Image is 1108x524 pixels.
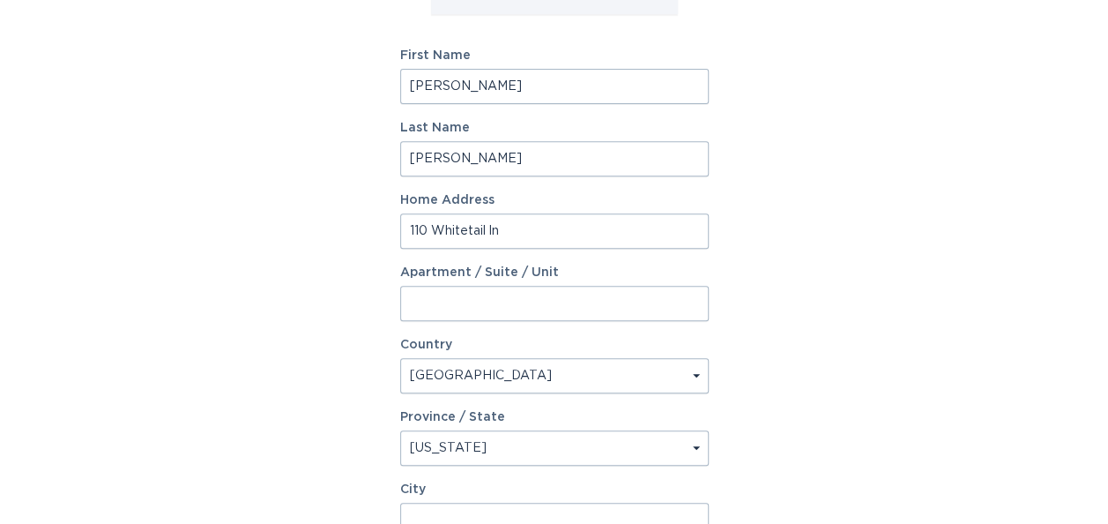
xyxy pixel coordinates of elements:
[400,339,452,351] label: Country
[400,49,709,62] label: First Name
[400,411,505,423] label: Province / State
[400,483,709,496] label: City
[400,122,709,134] label: Last Name
[400,194,709,206] label: Home Address
[400,266,709,279] label: Apartment / Suite / Unit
